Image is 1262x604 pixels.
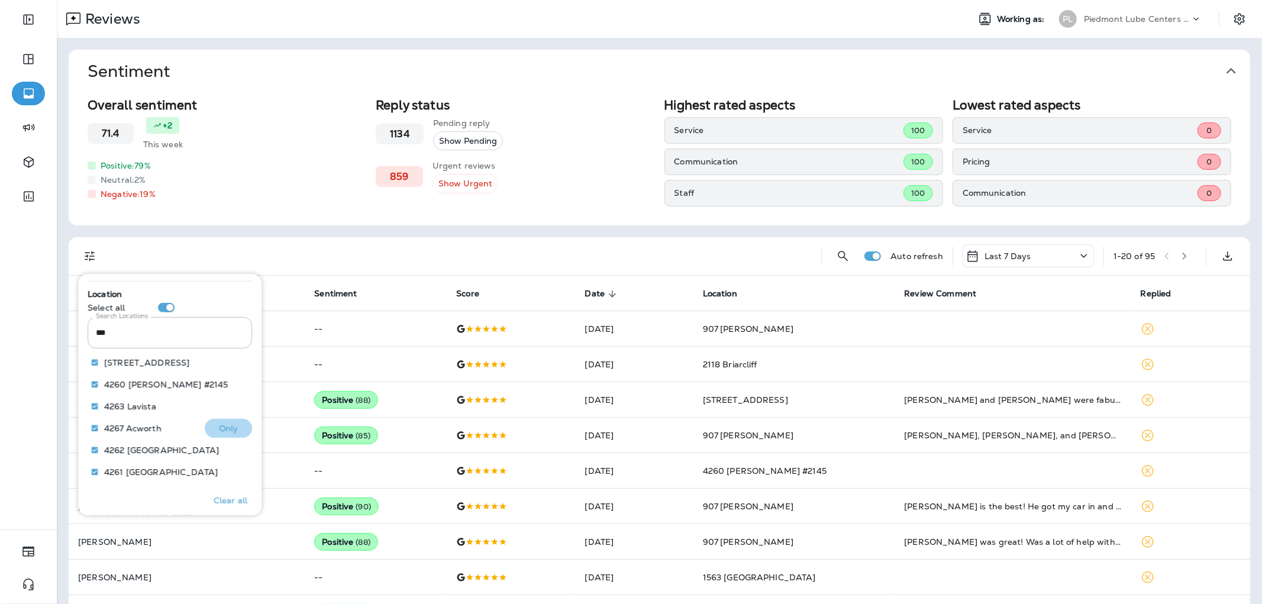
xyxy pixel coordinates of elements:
[890,251,943,261] p: Auto refresh
[390,128,409,140] h3: 1134
[703,572,816,583] span: 1563 [GEOGRAPHIC_DATA]
[585,289,621,299] span: Date
[101,188,156,200] p: Negative: 19 %
[904,429,1121,441] div: Pablo, Alfonso, and Don were all very helpful and did a detailed inspection and topped me up on f...
[703,289,753,299] span: Location
[104,380,228,389] p: 4260 [PERSON_NAME] #2145
[1141,289,1171,299] span: Replied
[356,431,370,441] span: ( 85 )
[104,445,219,455] p: 4262 [GEOGRAPHIC_DATA]
[96,312,148,321] label: Search Locations
[1206,157,1212,167] span: 0
[576,311,693,347] td: [DATE]
[985,251,1031,261] p: Last 7 Days
[576,382,693,418] td: [DATE]
[1206,188,1212,198] span: 0
[1113,251,1155,261] div: 1 - 20 of 95
[1229,8,1250,30] button: Settings
[305,453,447,489] td: --
[219,424,238,433] p: Only
[163,119,172,131] p: +2
[911,188,925,198] span: 100
[831,244,855,268] button: Search Reviews
[433,131,503,151] button: Show Pending
[78,50,1260,93] button: Sentiment
[101,174,146,186] p: Neutral: 2 %
[963,125,1198,135] p: Service
[576,347,693,382] td: [DATE]
[104,402,156,411] p: 4263 Lavista
[305,560,447,595] td: --
[703,289,737,299] span: Location
[576,560,693,595] td: [DATE]
[104,358,189,367] p: [STREET_ADDRESS]
[703,359,757,370] span: 2118 Briarcliff
[703,324,793,334] span: 907 [PERSON_NAME]
[911,157,925,167] span: 100
[376,98,654,112] h2: Reply status
[904,289,992,299] span: Review Comment
[674,125,904,135] p: Service
[305,311,447,347] td: --
[997,14,1047,24] span: Working as:
[674,188,904,198] p: Staff
[904,289,976,299] span: Review Comment
[576,418,693,453] td: [DATE]
[703,466,827,476] span: 4260 [PERSON_NAME] #2145
[104,467,218,477] p: 4261 [GEOGRAPHIC_DATA]
[703,430,793,441] span: 907 [PERSON_NAME]
[314,289,357,299] span: Sentiment
[88,98,366,112] h2: Overall sentiment
[1059,10,1077,28] div: PL
[456,289,479,299] span: Score
[205,419,252,438] button: Only
[314,427,378,444] div: Positive
[703,395,788,405] span: [STREET_ADDRESS]
[305,347,447,382] td: --
[953,98,1231,112] h2: Lowest rated aspects
[1216,244,1240,268] button: Export as CSV
[432,174,498,193] button: Show Urgent
[104,424,162,433] p: 4267 Acworth
[78,244,102,268] button: Filters
[576,524,693,560] td: [DATE]
[703,537,793,547] span: 907 [PERSON_NAME]
[576,489,693,524] td: [DATE]
[88,62,170,81] h1: Sentiment
[963,157,1198,166] p: Pricing
[78,573,295,582] p: [PERSON_NAME]
[674,157,904,166] p: Communication
[214,496,247,506] p: Clear all
[12,8,45,31] button: Expand Sidebar
[101,160,151,172] p: Positive: 79 %
[1084,14,1190,24] p: Piedmont Lube Centers LLC
[88,289,122,299] span: Location
[1206,125,1212,135] span: 0
[390,171,408,182] h3: 859
[143,138,183,150] p: This week
[911,125,925,135] span: 100
[963,188,1198,198] p: Communication
[78,537,295,547] p: [PERSON_NAME]
[356,537,370,547] span: ( 88 )
[356,502,371,512] span: ( 90 )
[904,500,1121,512] div: Pablo is the best! He got my car in and out! I previously went to pep boys and they jacked my car...
[664,98,943,112] h2: Highest rated aspects
[904,394,1121,406] div: Thomas and John were fabulous! Service was friendly and quick! Staff were knowledgeable on my con...
[314,289,372,299] span: Sentiment
[314,391,378,409] div: Positive
[102,128,120,139] h3: 71.4
[1141,289,1187,299] span: Replied
[576,453,693,489] td: [DATE]
[78,267,262,515] div: Filters
[209,486,252,516] button: Clear all
[904,536,1121,548] div: Pablo was great! Was a lot of help with the process made sure we was well taking care of definite...
[433,117,503,129] p: Pending reply
[80,10,140,28] p: Reviews
[356,395,370,405] span: ( 88 )
[314,498,379,515] div: Positive
[314,533,378,551] div: Positive
[69,93,1250,225] div: Sentiment
[585,289,605,299] span: Date
[703,501,793,512] span: 907 [PERSON_NAME]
